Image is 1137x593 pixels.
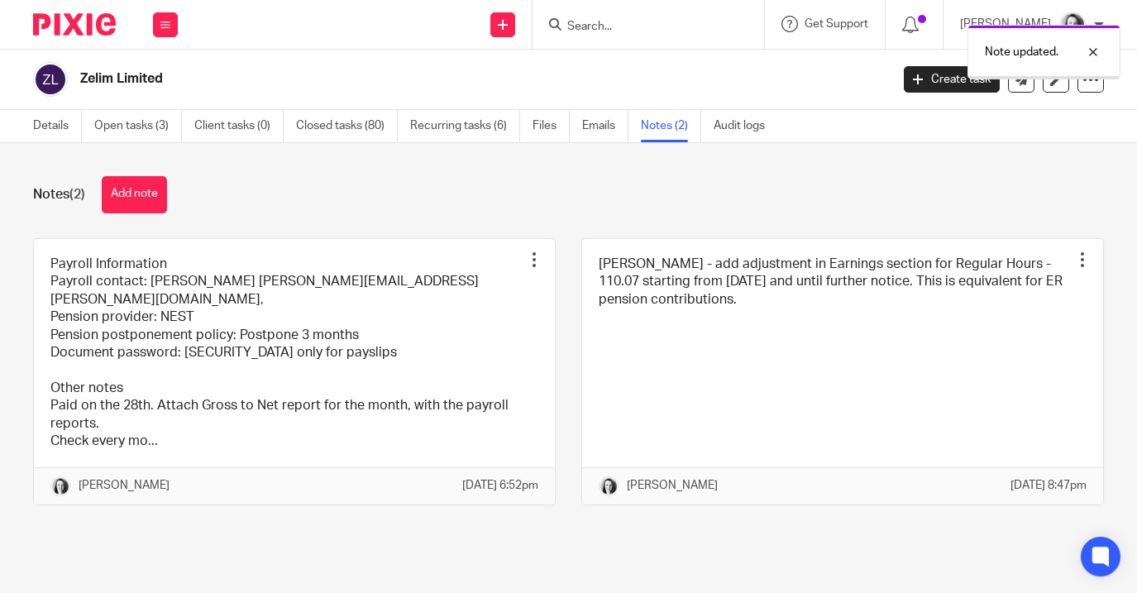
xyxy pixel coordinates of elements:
p: [DATE] 8:47pm [1010,477,1087,494]
img: T1JH8BBNX-UMG48CW64-d2649b4fbe26-512.png [50,476,70,496]
a: Recurring tasks (6) [410,110,520,142]
a: Open tasks (3) [94,110,182,142]
img: T1JH8BBNX-UMG48CW64-d2649b4fbe26-512.png [599,476,619,496]
p: [PERSON_NAME] [627,477,718,494]
a: Emails [582,110,628,142]
p: Note updated. [985,44,1058,60]
a: Client tasks (0) [194,110,284,142]
img: Pixie [33,13,116,36]
a: Audit logs [714,110,777,142]
span: (2) [69,188,85,201]
input: Search [566,20,714,35]
a: Create task [904,66,1000,93]
h1: Notes [33,186,85,203]
button: Add note [102,176,167,213]
a: Details [33,110,82,142]
p: [PERSON_NAME] [79,477,170,494]
img: T1JH8BBNX-UMG48CW64-d2649b4fbe26-512.png [1059,12,1086,38]
a: Closed tasks (80) [296,110,398,142]
p: [DATE] 6:52pm [462,477,538,494]
a: Files [533,110,570,142]
img: svg%3E [33,62,68,97]
a: Notes (2) [641,110,701,142]
h2: Zelim Limited [80,70,719,88]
